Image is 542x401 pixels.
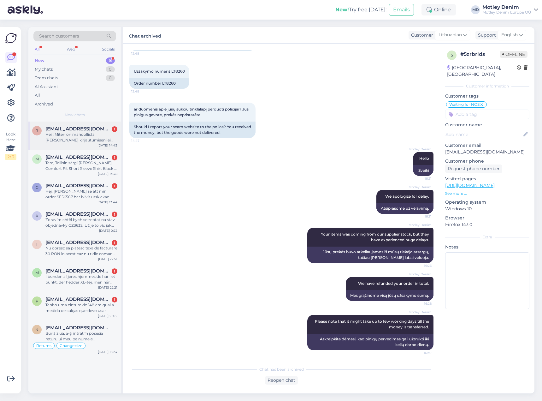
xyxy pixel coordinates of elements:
span: 12:48 [131,89,155,94]
span: Markustank111@gmail.com [45,154,111,160]
span: I [36,242,38,247]
span: g_rand@hotmail.com [45,183,111,189]
div: [DATE] 13:44 [97,200,117,205]
div: 1 [112,268,117,274]
span: ar duomenis apie jūsų sukčiū tinklalapį perduoti policijai? Jūs pinigus gavote, prekės nepristatėte [134,107,250,117]
span: 16:30 [408,350,432,355]
input: Add name [445,131,522,138]
div: Jūsų prekės buvo atkeliaujamos iš mūsų tiekėjo atsargų, tačiau [PERSON_NAME] labai vėluoja. [307,247,433,263]
span: jukikinnunen@hotmail.fi [45,126,111,132]
div: 1 [112,212,117,217]
a: Motley DenimMotley Denim Europe OÜ [482,5,538,15]
div: [DATE] 13:48 [98,171,117,176]
div: Web [65,45,76,53]
div: Look Here [5,131,16,160]
button: Emails [389,4,414,16]
div: Hei ! Miten on mahdollista, [PERSON_NAME] kirjautumiseni ei TAASKAAN onnistu ? pääsin kirjautumaa... [45,132,117,143]
div: Socials [101,45,116,53]
span: mup@mail.dk [45,268,111,274]
span: Motley Denim [408,185,432,189]
span: Waiting for NOS [449,103,480,106]
div: Team chats [35,75,58,81]
span: 16:21 [408,176,432,181]
span: kola.v04@gmail.com [45,211,111,217]
div: [DATE] 14:43 [97,143,117,148]
div: Should I report your scam website to the police? You received the money, but the goods were not d... [129,122,256,138]
div: 1 [112,126,117,132]
p: Firefox 143.0 [445,221,529,228]
span: Motley Denim [408,147,432,152]
b: New! [335,7,349,13]
div: Motley Denim [482,5,531,10]
div: Request phone number [445,165,502,173]
span: 16:28 [408,301,432,306]
span: 5 [451,53,453,57]
span: Motley Denim [408,272,432,277]
div: [DATE] 21:02 [98,314,117,318]
p: Windows 10 [445,206,529,212]
span: Chat has been archived [259,367,304,372]
div: AI Assistant [35,84,58,90]
span: pereiraduarte74@outlook.com [45,296,111,302]
div: Reopen chat [265,376,298,385]
span: Motley Denim [408,223,432,227]
span: New chats [65,112,85,118]
p: Customer name [445,122,529,128]
span: m [35,270,39,275]
p: Operating system [445,199,529,206]
div: Nu doresc sa plătesc taxa de facturare 30 RON în acest caz nu ridic comanda am înțeles transportu... [45,245,117,257]
img: Askly Logo [5,32,17,44]
p: [EMAIL_ADDRESS][DOMAIN_NAME] [445,149,529,155]
p: Customer tags [445,93,529,99]
p: Visited pages [445,176,529,182]
span: j [36,128,38,133]
div: 1 [112,240,117,246]
span: p [36,299,38,303]
div: Atsiprašome už vėlavimą. [376,203,433,214]
span: Hello [419,156,429,161]
span: 12:48 [131,51,155,56]
p: See more ... [445,191,529,196]
div: [DATE] 22:51 [98,257,117,261]
span: Search customers [39,33,79,39]
span: Returns [36,344,51,348]
div: # 5zrbrlds [460,51,500,58]
p: Notes [445,244,529,250]
span: Uzsakymo numeris LT8260 [134,69,185,74]
span: k [36,213,38,218]
div: I bunden af jeres hjemmeside har i et punkt, der hedder XL-tøj, men når man klikker på det så er ... [45,274,117,285]
input: Add a tag [445,110,529,119]
div: Bună ziua, a-ți intrat în posesia returului meu pe numele [PERSON_NAME]? [45,331,117,342]
span: Your items was coming from our supplier stock, but they have experienced huge delays. [321,232,430,242]
p: Customer phone [445,158,529,165]
div: 2 / 3 [5,154,16,160]
div: [GEOGRAPHIC_DATA], [GEOGRAPHIC_DATA] [447,64,517,78]
div: Tenho uma cintura de 148 cm qual a medida de calças que devo usar [45,302,117,314]
span: Lithuanian [439,32,462,39]
div: [DATE] 22:21 [98,285,117,290]
span: Motley Denim [408,310,432,314]
span: Change size [60,344,82,348]
div: 0 [106,75,115,81]
span: 16:26 [408,263,432,268]
div: Mes grąžinome visą jūsų užsakymo sumą. [346,290,433,301]
div: 1 [112,155,117,160]
div: 1 [112,297,117,302]
div: Order number LT8260 [129,78,189,89]
div: Customer information [445,83,529,89]
label: Chat archived [129,31,161,39]
div: Try free [DATE]: [335,6,386,14]
span: We have refunded your order in total. [358,281,429,286]
div: [DATE] 0:22 [99,228,117,233]
div: [DATE] 15:24 [98,350,117,354]
a: [URL][DOMAIN_NAME] [445,183,495,188]
div: All [35,92,40,99]
span: g [36,185,38,190]
span: 14:47 [131,138,155,143]
div: Customer [409,32,433,39]
div: Tere, Tellisin särgi [PERSON_NAME] Comfort Fit Short Sleeve Shirt Black - 3XL aga see oli mulle l... [45,160,117,171]
div: 8 [106,57,115,64]
span: Offline [500,51,527,58]
div: All [33,45,41,53]
span: We apologize for delay. [385,194,429,199]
